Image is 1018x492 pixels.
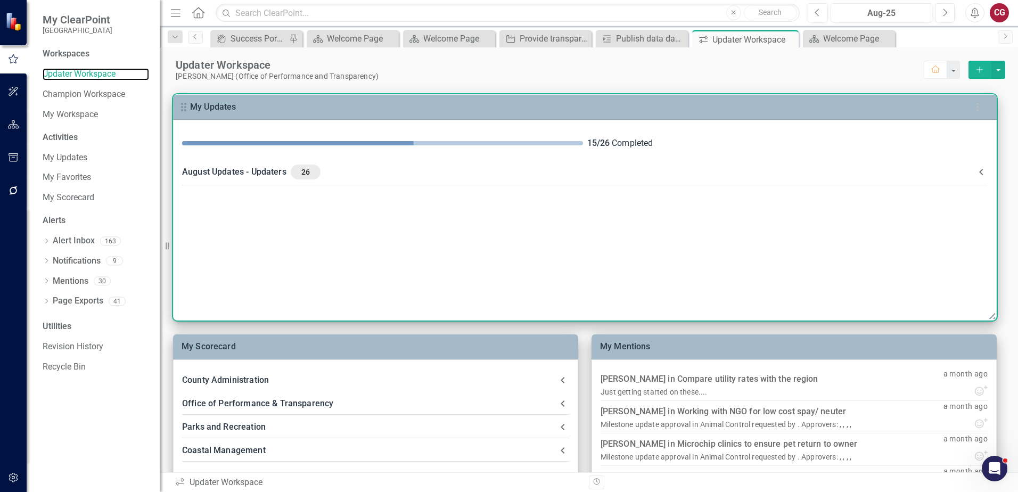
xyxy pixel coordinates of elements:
[43,109,149,121] a: My Workspace
[616,32,685,45] div: Publish data dashboards on County website
[176,72,924,81] div: [PERSON_NAME] (Office of Performance and Transparency)
[759,8,782,17] span: Search
[601,404,846,419] div: [PERSON_NAME] in
[43,361,149,373] a: Recycle Bin
[43,215,149,227] div: Alerts
[216,4,800,22] input: Search ClearPoint...
[5,12,24,31] img: ClearPoint Strategy
[174,392,578,415] div: Office of Performance & Transparency
[601,419,851,430] div: Milestone update approval in Animal Control requested by . Approvers: , , , ,
[182,396,556,411] div: Office of Performance & Transparency
[43,152,149,164] a: My Updates
[182,341,236,351] a: My Scorecard
[43,132,149,144] div: Activities
[990,3,1009,22] button: CG
[174,415,578,439] div: Parks and Recreation
[174,368,578,392] div: County Administration
[823,32,892,45] div: Welcome Page
[175,477,581,489] div: Updater Workspace
[53,295,103,307] a: Page Exports
[182,443,556,458] div: Coastal Management
[231,32,286,45] div: Success Portal
[182,373,556,388] div: County Administration
[587,137,988,150] div: Completed
[943,368,988,384] p: a month ago
[309,32,396,45] a: Welcome Page
[106,256,123,265] div: 9
[943,466,988,482] p: a month ago
[174,439,578,462] div: Coastal Management
[968,61,991,79] button: select merge strategy
[587,137,610,150] div: 15 / 26
[600,341,651,351] a: My Mentions
[43,68,149,80] a: Updater Workspace
[744,5,797,20] button: Search
[100,236,121,245] div: 163
[43,171,149,184] a: My Favorites
[94,277,111,286] div: 30
[43,321,149,333] div: Utilities
[182,420,556,434] div: Parks and Recreation
[677,471,845,481] a: Identifying locations throughout the county.
[327,32,396,45] div: Welcome Page
[53,255,101,267] a: Notifications
[968,61,1005,79] div: split button
[502,32,589,45] a: Provide transparency in local government operations
[174,158,996,186] div: August Updates - Updaters26
[520,32,589,45] div: Provide transparency in local government operations
[991,61,1005,79] button: select merge strategy
[53,235,95,247] a: Alert Inbox
[423,32,492,45] div: Welcome Page
[43,88,149,101] a: Champion Workspace
[182,165,975,179] div: August Updates - Updaters
[712,33,796,46] div: Updater Workspace
[43,26,112,35] small: [GEOGRAPHIC_DATA]
[43,341,149,353] a: Revision History
[406,32,492,45] a: Welcome Page
[53,275,88,288] a: Mentions
[601,469,845,484] div: [PERSON_NAME] in
[806,32,892,45] a: Welcome Page
[982,456,1007,481] iframe: Intercom live chat
[598,32,685,45] a: Publish data dashboards on County website
[831,3,932,22] button: Aug-25
[677,406,846,416] a: Working with NGO for low cost spay/ neuter
[677,439,858,449] a: Microchip clinics to ensure pet return to owner
[677,374,818,384] a: Compare utility rates with the region
[213,32,286,45] a: Success Portal
[190,102,236,112] a: My Updates
[601,387,708,397] div: Just getting started on these....
[109,297,126,306] div: 41
[601,452,851,462] div: Milestone update approval in Animal Control requested by . Approvers: , , , ,
[943,401,988,417] p: a month ago
[601,372,818,387] div: [PERSON_NAME] in
[43,48,89,60] div: Workspaces
[43,13,112,26] span: My ClearPoint
[834,7,929,20] div: Aug-25
[295,167,316,177] span: 26
[601,437,857,452] div: [PERSON_NAME] in
[43,192,149,204] a: My Scorecard
[943,433,988,449] p: a month ago
[176,58,924,72] div: Updater Workspace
